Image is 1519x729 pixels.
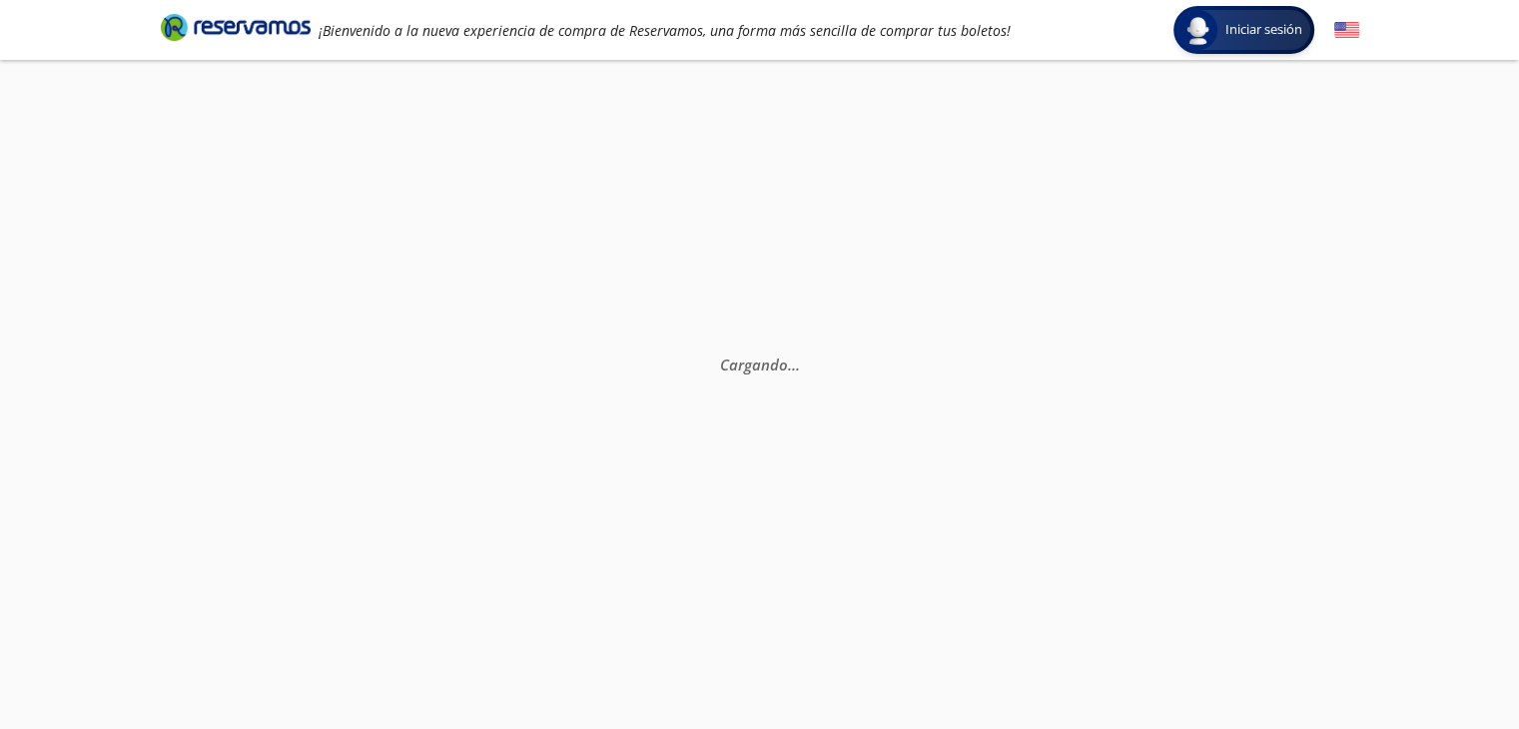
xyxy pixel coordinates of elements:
[787,355,791,374] span: .
[319,21,1011,40] em: ¡Bienvenido a la nueva experiencia de compra de Reservamos, una forma más sencilla de comprar tus...
[161,12,311,42] i: Brand Logo
[719,355,799,374] em: Cargando
[795,355,799,374] span: .
[161,12,311,48] a: Brand Logo
[791,355,795,374] span: .
[1217,20,1310,40] span: Iniciar sesión
[1334,18,1359,43] button: English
